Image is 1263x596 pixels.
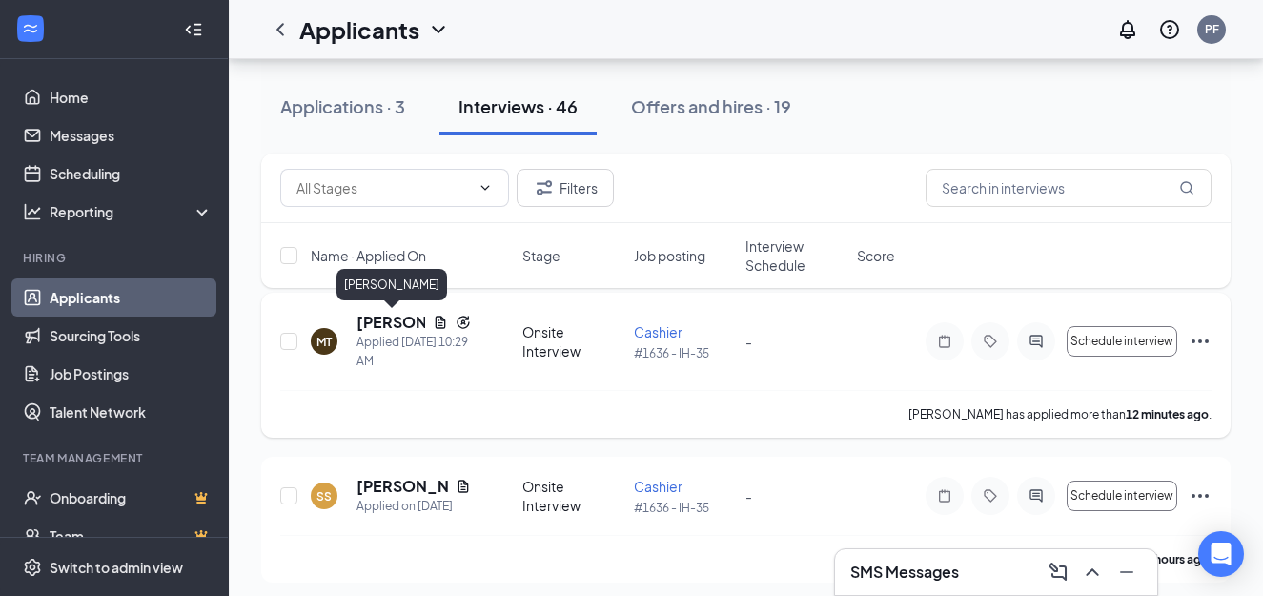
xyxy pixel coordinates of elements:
[433,315,448,330] svg: Document
[1111,557,1142,587] button: Minimize
[50,558,183,577] div: Switch to admin view
[50,202,214,221] div: Reporting
[316,334,332,350] div: MT
[356,312,425,333] h5: [PERSON_NAME]
[1067,326,1177,357] button: Schedule interview
[533,176,556,199] svg: Filter
[456,479,471,494] svg: Document
[50,78,213,116] a: Home
[926,169,1212,207] input: Search in interviews
[50,355,213,393] a: Job Postings
[1025,334,1048,349] svg: ActiveChat
[1126,407,1209,421] b: 12 minutes ago
[1115,561,1138,584] svg: Minimize
[522,246,560,265] span: Stage
[296,177,470,198] input: All Stages
[1081,561,1104,584] svg: ChevronUp
[979,334,1002,349] svg: Tag
[745,333,752,350] span: -
[933,488,956,504] svg: Note
[522,477,622,515] div: Onsite Interview
[1025,488,1048,504] svg: ActiveChat
[1189,330,1212,353] svg: Ellipses
[1139,552,1209,566] b: 18 hours ago
[1158,18,1181,41] svg: QuestionInfo
[50,154,213,193] a: Scheduling
[336,269,447,300] div: [PERSON_NAME]
[23,202,42,221] svg: Analysis
[458,94,578,118] div: Interviews · 46
[745,487,752,504] span: -
[356,333,471,371] div: Applied [DATE] 10:29 AM
[1077,557,1108,587] button: ChevronUp
[23,558,42,577] svg: Settings
[311,246,426,265] span: Name · Applied On
[50,116,213,154] a: Messages
[1043,557,1073,587] button: ComposeMessage
[1198,531,1244,577] div: Open Intercom Messenger
[50,479,213,517] a: OnboardingCrown
[850,562,959,583] h3: SMS Messages
[634,345,734,361] p: #1636 - IH-35
[478,180,493,195] svg: ChevronDown
[50,517,213,555] a: TeamCrown
[1047,561,1069,584] svg: ComposeMessage
[933,334,956,349] svg: Note
[857,246,895,265] span: Score
[631,94,791,118] div: Offers and hires · 19
[1067,481,1177,511] button: Schedule interview
[908,406,1212,422] p: [PERSON_NAME] has applied more than .
[21,19,40,38] svg: WorkstreamLogo
[1205,21,1219,37] div: PF
[634,323,682,340] span: Cashier
[356,497,471,516] div: Applied on [DATE]
[316,488,332,504] div: SS
[1179,180,1194,195] svg: MagnifyingGlass
[427,18,450,41] svg: ChevronDown
[23,250,209,266] div: Hiring
[23,450,209,466] div: Team Management
[1070,335,1173,348] span: Schedule interview
[299,13,419,46] h1: Applicants
[1189,484,1212,507] svg: Ellipses
[634,246,705,265] span: Job posting
[356,476,448,497] h5: [PERSON_NAME]
[50,278,213,317] a: Applicants
[522,322,622,360] div: Onsite Interview
[979,488,1002,504] svg: Tag
[1116,18,1139,41] svg: Notifications
[517,169,614,207] button: Filter Filters
[634,500,734,516] p: #1636 - IH-35
[50,317,213,355] a: Sourcing Tools
[50,393,213,431] a: Talent Network
[456,315,471,330] svg: Reapply
[1070,489,1173,503] span: Schedule interview
[745,236,845,275] span: Interview Schedule
[184,20,203,39] svg: Collapse
[634,478,682,495] span: Cashier
[269,18,292,41] svg: ChevronLeft
[280,94,405,118] div: Applications · 3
